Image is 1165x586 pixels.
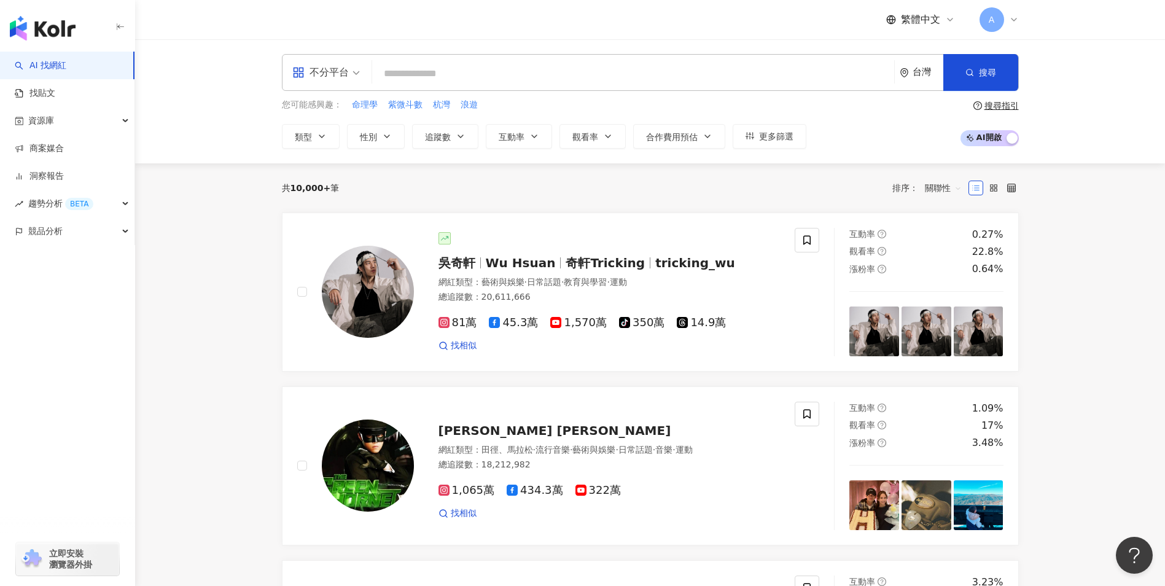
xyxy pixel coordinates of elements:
span: rise [15,200,23,208]
span: · [672,445,675,455]
div: 搜尋指引 [984,101,1019,111]
span: [PERSON_NAME] [PERSON_NAME] [438,423,671,438]
span: 藝術與娛樂 [481,277,524,287]
span: 吳奇軒 [438,256,475,270]
img: logo [10,16,76,41]
span: 繁體中文 [901,13,940,26]
span: question-circle [878,439,886,447]
span: 命理學 [352,99,378,111]
span: question-circle [878,247,886,256]
span: 趨勢分析 [28,190,93,217]
span: 關聯性 [925,178,962,198]
img: post-image [849,480,899,530]
span: Wu Hsuan [486,256,556,270]
img: post-image [902,480,951,530]
span: 流行音樂 [536,445,570,455]
span: question-circle [878,230,886,238]
span: 觀看率 [849,420,875,430]
div: 台灣 [913,67,943,77]
button: 合作費用預估 [633,124,725,149]
span: 音樂 [655,445,672,455]
span: 教育與學習 [564,277,607,287]
a: 找相似 [438,507,477,520]
span: 田徑、馬拉松 [481,445,533,455]
span: appstore [292,66,305,79]
span: 運動 [676,445,693,455]
div: 總追蹤數 ： 20,611,666 [438,291,781,303]
img: post-image [849,307,899,356]
span: 互動率 [499,132,524,142]
div: 排序： [892,178,968,198]
span: 日常話題 [527,277,561,287]
span: · [524,277,527,287]
button: 更多篩選 [733,124,806,149]
div: 共 筆 [282,183,340,193]
span: · [653,445,655,455]
span: 14.9萬 [677,316,726,329]
span: 434.3萬 [507,484,563,497]
span: 藝術與娛樂 [572,445,615,455]
button: 紫微斗數 [388,98,423,112]
span: 奇軒Tricking [566,256,645,270]
span: 更多篩選 [759,131,793,141]
button: 觀看率 [559,124,626,149]
span: 您可能感興趣： [282,99,342,111]
button: 浪遊 [460,98,478,112]
span: 類型 [295,132,312,142]
a: 商案媒合 [15,143,64,155]
span: 1,065萬 [438,484,495,497]
span: · [561,277,564,287]
span: 81萬 [438,316,477,329]
a: 洞察報告 [15,170,64,182]
div: 22.8% [972,245,1003,259]
span: environment [900,68,909,77]
div: 網紅類型 ： [438,276,781,289]
span: · [533,445,536,455]
span: 合作費用預估 [646,132,698,142]
span: 立即安裝 瀏覽器外掛 [49,548,92,570]
a: 找相似 [438,340,477,352]
span: 漲粉率 [849,264,875,274]
a: searchAI 找網紅 [15,60,66,72]
span: question-circle [973,101,982,110]
span: 互動率 [849,229,875,239]
span: 1,570萬 [550,316,607,329]
div: 總追蹤數 ： 18,212,982 [438,459,781,471]
span: · [570,445,572,455]
button: 追蹤數 [412,124,478,149]
span: question-circle [878,265,886,273]
span: 運動 [610,277,627,287]
a: KOL Avatar[PERSON_NAME] [PERSON_NAME]網紅類型：田徑、馬拉松·流行音樂·藝術與娛樂·日常話題·音樂·運動總追蹤數：18,212,9821,065萬434.3萬... [282,386,1019,545]
div: 1.09% [972,402,1003,415]
span: 350萬 [619,316,664,329]
span: 杭灣 [433,99,450,111]
div: BETA [65,198,93,210]
img: KOL Avatar [322,420,414,512]
button: 命理學 [351,98,378,112]
span: 觀看率 [849,246,875,256]
button: 搜尋 [943,54,1018,91]
button: 杭灣 [432,98,451,112]
div: 0.64% [972,262,1003,276]
button: 性別 [347,124,405,149]
div: 0.27% [972,228,1003,241]
div: 3.48% [972,436,1003,450]
img: post-image [954,307,1003,356]
span: 搜尋 [979,68,996,77]
span: question-circle [878,421,886,429]
span: 觀看率 [572,132,598,142]
span: 互動率 [849,403,875,413]
span: 322萬 [575,484,621,497]
span: question-circle [878,404,886,412]
button: 互動率 [486,124,552,149]
span: tricking_wu [655,256,735,270]
img: KOL Avatar [322,246,414,338]
iframe: Help Scout Beacon - Open [1116,537,1153,574]
span: 找相似 [451,340,477,352]
span: 紫微斗數 [388,99,423,111]
img: post-image [902,307,951,356]
span: 漲粉率 [849,438,875,448]
span: 競品分析 [28,217,63,245]
span: 找相似 [451,507,477,520]
span: A [989,13,995,26]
